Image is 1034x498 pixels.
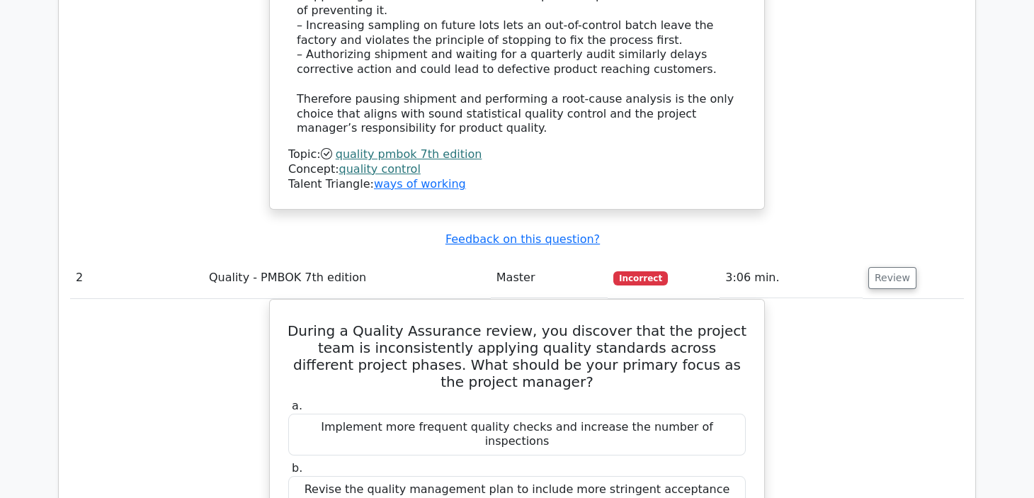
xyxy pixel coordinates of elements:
div: Concept: [288,162,746,177]
a: ways of working [374,177,466,191]
a: quality control [339,162,421,176]
td: 2 [70,258,203,298]
a: Feedback on this question? [445,232,600,246]
span: Incorrect [613,271,668,285]
h5: During a Quality Assurance review, you discover that the project team is inconsistently applying ... [287,322,747,390]
span: a. [292,399,302,412]
a: quality pmbok 7th edition [336,147,482,161]
div: Implement more frequent quality checks and increase the number of inspections [288,414,746,456]
td: 3:06 min. [720,258,863,298]
td: Master [491,258,608,298]
div: Topic: [288,147,746,162]
span: b. [292,461,302,475]
button: Review [868,267,916,289]
div: Talent Triangle: [288,147,746,191]
td: Quality - PMBOK 7th edition [203,258,491,298]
